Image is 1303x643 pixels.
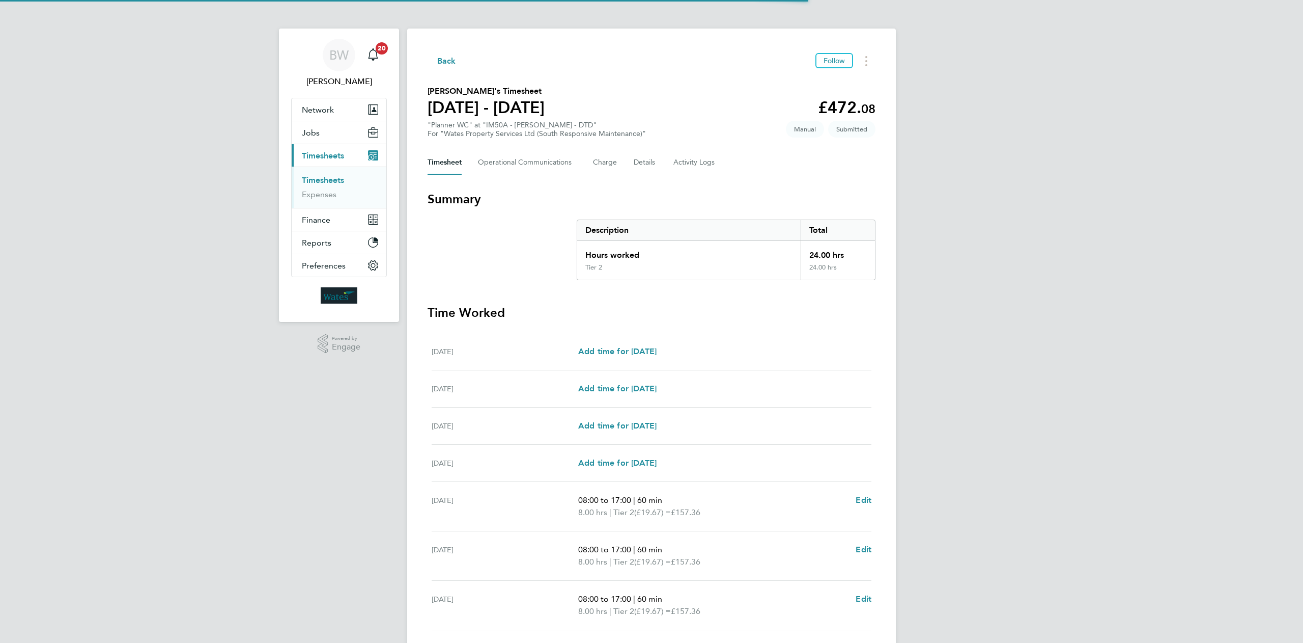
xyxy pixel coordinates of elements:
span: 08:00 to 17:00 [578,545,631,554]
div: Summary [577,220,875,280]
span: Ben Willox [291,75,387,88]
span: Follow [824,56,845,65]
span: £157.36 [671,557,700,567]
div: [DATE] [432,345,578,358]
button: Timesheets Menu [857,53,875,69]
span: 08:00 to 17:00 [578,495,631,505]
div: 24.00 hrs [801,241,875,263]
a: Go to home page [291,287,387,304]
span: | [609,606,611,616]
span: Powered by [332,334,360,343]
button: Network [292,98,386,121]
span: Back [437,55,456,67]
span: 8.00 hrs [578,507,607,517]
span: | [609,557,611,567]
div: [DATE] [432,544,578,568]
span: Tier 2 [613,556,634,568]
button: Back [428,55,456,67]
span: Tier 2 [613,605,634,618]
button: Details [634,150,657,175]
span: 20 [376,42,388,55]
a: Add time for [DATE] [578,345,657,358]
span: Add time for [DATE] [578,346,657,356]
div: Total [801,220,875,240]
button: Timesheet [428,150,462,175]
a: Expenses [302,190,336,199]
div: Timesheets [292,167,386,208]
div: [DATE] [432,593,578,618]
span: Edit [856,545,871,554]
a: Edit [856,544,871,556]
span: £157.36 [671,606,700,616]
span: (£19.67) = [634,557,671,567]
span: 60 min [637,495,662,505]
span: Network [302,105,334,115]
span: Add time for [DATE] [578,384,657,393]
a: Edit [856,494,871,506]
a: 20 [363,39,383,71]
a: Add time for [DATE] [578,420,657,432]
button: Follow [815,53,853,68]
div: For "Wates Property Services Ltd (South Responsive Maintenance)" [428,129,646,138]
span: Engage [332,343,360,352]
span: Edit [856,594,871,604]
span: 8.00 hrs [578,606,607,616]
span: 08:00 to 17:00 [578,594,631,604]
button: Charge [593,150,617,175]
span: (£19.67) = [634,507,671,517]
span: Timesheets [302,151,344,160]
span: This timesheet was manually created. [786,121,824,138]
span: Jobs [302,128,320,138]
span: Add time for [DATE] [578,458,657,468]
h3: Summary [428,191,875,207]
span: | [633,495,635,505]
nav: Main navigation [279,29,399,322]
div: Description [577,220,801,240]
button: Jobs [292,121,386,144]
span: BW [329,48,349,62]
span: Add time for [DATE] [578,421,657,431]
span: Preferences [302,261,346,271]
button: Operational Communications [478,150,577,175]
span: 60 min [637,545,662,554]
div: Hours worked [577,241,801,263]
a: BW[PERSON_NAME] [291,39,387,88]
span: 60 min [637,594,662,604]
span: This timesheet is Submitted. [828,121,875,138]
span: | [633,594,635,604]
span: 08 [861,101,875,116]
div: [DATE] [432,420,578,432]
span: 8.00 hrs [578,557,607,567]
span: Tier 2 [613,506,634,519]
span: £157.36 [671,507,700,517]
a: Edit [856,593,871,605]
button: Timesheets [292,144,386,167]
img: wates-logo-retina.png [321,287,357,304]
div: 24.00 hrs [801,263,875,280]
div: "Planner WC" at "IM50A - [PERSON_NAME] - DTD" [428,121,646,138]
span: Edit [856,495,871,505]
h3: Time Worked [428,305,875,321]
button: Activity Logs [673,150,716,175]
span: | [633,545,635,554]
button: Reports [292,231,386,254]
h1: [DATE] - [DATE] [428,97,545,118]
div: [DATE] [432,383,578,395]
button: Preferences [292,254,386,277]
span: (£19.67) = [634,606,671,616]
h2: [PERSON_NAME]'s Timesheet [428,85,545,97]
div: Tier 2 [585,263,602,272]
a: Powered byEngage [318,334,361,354]
a: Add time for [DATE] [578,457,657,469]
a: Add time for [DATE] [578,383,657,395]
button: Finance [292,208,386,231]
div: [DATE] [432,457,578,469]
span: Finance [302,215,330,225]
a: Timesheets [302,175,344,185]
span: Reports [302,238,331,248]
span: | [609,507,611,517]
div: [DATE] [432,494,578,519]
app-decimal: £472. [818,98,875,117]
